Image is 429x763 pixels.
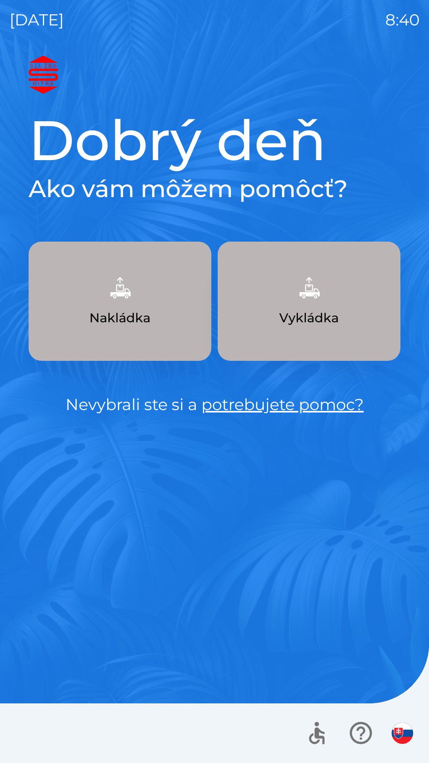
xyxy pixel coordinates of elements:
img: 9957f61b-5a77-4cda-b04a-829d24c9f37e.png [102,270,137,305]
a: potrebujete pomoc? [201,395,364,414]
h2: Ako vám môžem pomôcť? [29,174,400,203]
p: Nakládka [89,308,151,327]
button: Nakládka [29,242,211,361]
button: Vykládka [218,242,400,361]
p: [DATE] [10,8,64,32]
img: sk flag [392,722,413,744]
p: Nevybrali ste si a [29,393,400,416]
p: Vykládka [279,308,339,327]
h1: Dobrý deň [29,107,400,174]
p: 8:40 [385,8,419,32]
img: Logo [29,56,400,94]
img: 6e47bb1a-0e3d-42fb-b293-4c1d94981b35.png [292,270,327,305]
